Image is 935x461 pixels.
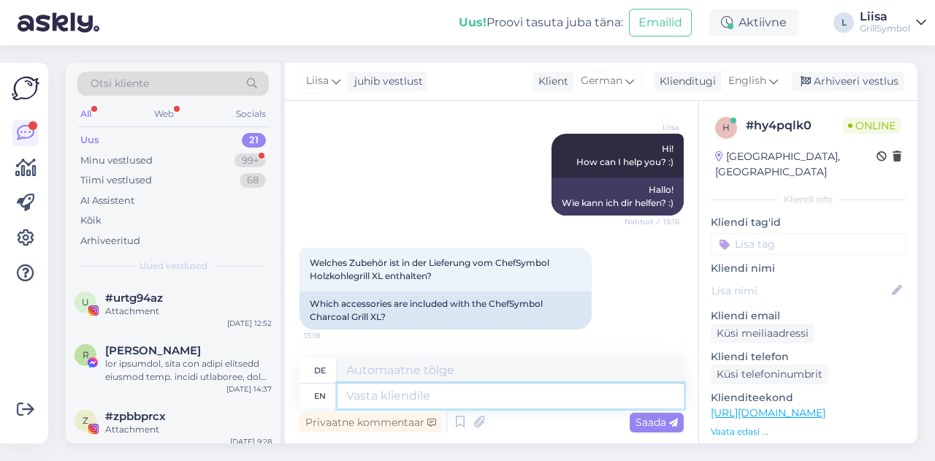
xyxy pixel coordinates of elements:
[240,173,266,188] div: 68
[711,233,906,255] input: Lisa tag
[140,259,207,273] span: Uued vestlused
[12,75,39,102] img: Askly Logo
[711,406,825,419] a: [URL][DOMAIN_NAME]
[105,292,163,305] span: #urtg94az
[711,193,906,206] div: Kliendi info
[77,104,94,123] div: All
[722,122,730,133] span: h
[226,384,272,395] div: [DATE] 14:37
[304,330,359,341] span: 13:18
[314,384,326,408] div: en
[83,415,88,426] span: z
[533,74,568,89] div: Klient
[654,74,716,89] div: Klienditugi
[715,149,877,180] div: [GEOGRAPHIC_DATA], [GEOGRAPHIC_DATA]
[105,423,272,436] div: Attachment
[91,76,149,91] span: Otsi kliente
[625,216,679,227] span: Nähtud ✓ 13:16
[82,297,89,308] span: u
[625,122,679,133] span: Liisa
[711,215,906,230] p: Kliendi tag'id
[105,357,272,384] div: lor ipsumdol, sita con adipi elitsedd eiusmod temp. incidi utlaboree, dol magnaa enima minim veni...
[83,349,89,360] span: R
[230,436,272,447] div: [DATE] 9:28
[711,308,906,324] p: Kliendi email
[711,425,906,438] p: Vaata edasi ...
[314,358,326,383] div: de
[227,318,272,329] div: [DATE] 12:52
[709,9,798,36] div: Aktiivne
[728,73,766,89] span: English
[151,104,177,123] div: Web
[746,117,842,134] div: # hy4pqlk0
[105,410,166,423] span: #zpbbprcx
[80,213,102,228] div: Kõik
[636,416,678,429] span: Saada
[310,257,552,281] span: Welches Zubehör ist in der Lieferung vom ChefSymbol Holzkohlegrill XL enthalten?
[299,292,592,329] div: Which accessories are included with the ChefSymbol Charcoal Grill XL?
[80,153,153,168] div: Minu vestlused
[581,73,622,89] span: German
[80,133,99,148] div: Uus
[105,344,201,357] span: Robert Szulc
[711,390,906,405] p: Klienditeekond
[842,118,901,134] span: Online
[792,72,904,91] div: Arhiveeri vestlus
[860,11,910,23] div: Liisa
[459,14,623,31] div: Proovi tasuta juba täna:
[105,305,272,318] div: Attachment
[711,261,906,276] p: Kliendi nimi
[711,283,889,299] input: Lisa nimi
[242,133,266,148] div: 21
[299,413,442,433] div: Privaatne kommentaar
[348,74,423,89] div: juhib vestlust
[860,23,910,34] div: GrillSymbol
[711,365,828,384] div: Küsi telefoninumbrit
[233,104,269,123] div: Socials
[860,11,926,34] a: LiisaGrillSymbol
[80,173,152,188] div: Tiimi vestlused
[80,234,140,248] div: Arhiveeritud
[459,15,486,29] b: Uus!
[711,324,814,343] div: Küsi meiliaadressi
[833,12,854,33] div: L
[629,9,692,37] button: Emailid
[552,178,684,216] div: Hallo! Wie kann ich dir helfen? :)
[234,153,266,168] div: 99+
[80,194,134,208] div: AI Assistent
[711,349,906,365] p: Kliendi telefon
[306,73,329,89] span: Liisa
